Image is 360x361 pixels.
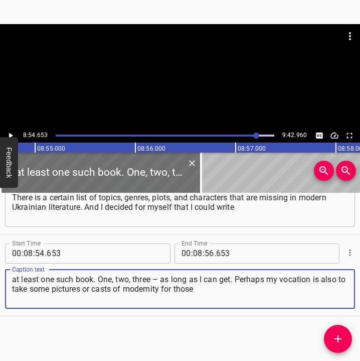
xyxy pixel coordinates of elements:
span: . [214,244,216,264]
text: 08:56.000 [137,145,165,152]
input: 08 [24,244,33,264]
span: . [45,244,47,264]
input: 00 [12,244,22,264]
span: : [203,244,205,264]
span: : [33,244,35,264]
input: 653 [216,244,308,264]
button: Play/Pause [4,129,17,142]
textarea: There is a certain list of topics, genres, plots, and characters that are missing in modern Ukrai... [12,193,348,221]
button: Cue Options [343,246,356,259]
input: 56 [205,244,214,264]
span: 9:42.960 [282,132,307,139]
text: 08:57.000 [238,145,266,152]
div: Playback Speed [328,129,341,142]
button: Toggle fullscreen [343,129,356,142]
input: 54 [35,244,45,264]
div: Delete Cue [186,157,197,170]
text: 08:55.000 [37,145,65,152]
div: Play progress [56,135,274,137]
div: Cue Options [343,239,355,266]
span: Current Time [23,132,48,139]
input: 653 [47,244,138,264]
span: : [22,244,24,264]
button: Zoom In [314,161,334,181]
button: Change Playback Speed [328,129,341,142]
button: Add Cue [324,325,352,353]
input: 00 [182,244,191,264]
button: Toggle captions [313,129,326,142]
button: Delete [186,157,199,170]
textarea: at least one such book. One, two, three – as long as I can get. Perhaps my vocation is also to ta... [12,275,348,303]
input: 08 [193,244,203,264]
button: Zoom Out [336,161,356,181]
span: : [191,244,193,264]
